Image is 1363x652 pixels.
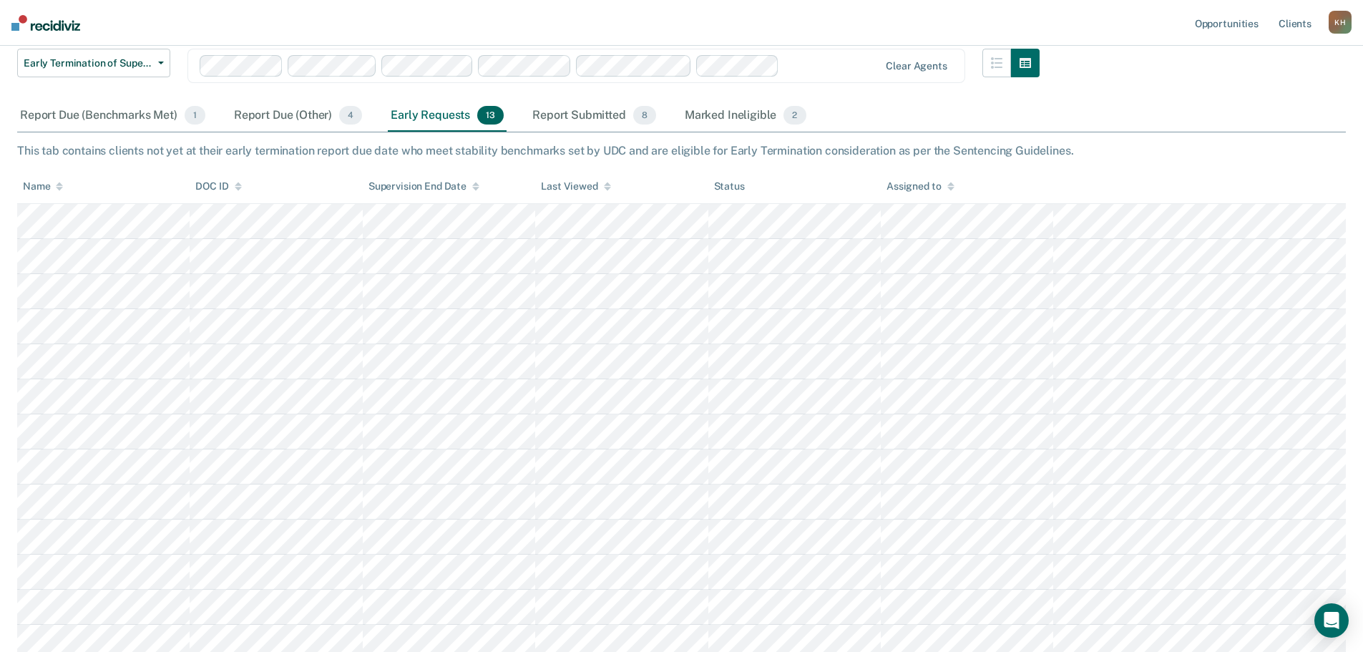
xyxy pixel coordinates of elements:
[11,15,80,31] img: Recidiviz
[633,106,656,125] span: 8
[388,100,507,132] div: Early Requests13
[231,100,365,132] div: Report Due (Other)4
[368,180,479,193] div: Supervision End Date
[1329,11,1352,34] div: K H
[886,180,954,193] div: Assigned to
[24,57,152,69] span: Early Termination of Supervision
[339,106,362,125] span: 4
[1329,11,1352,34] button: KH
[477,106,504,125] span: 13
[1314,603,1349,638] div: Open Intercom Messenger
[682,100,809,132] div: Marked Ineligible2
[17,144,1346,157] div: This tab contains clients not yet at their early termination report due date who meet stability b...
[529,100,659,132] div: Report Submitted8
[714,180,745,193] div: Status
[195,180,241,193] div: DOC ID
[886,60,947,72] div: Clear agents
[541,180,610,193] div: Last Viewed
[17,49,170,77] button: Early Termination of Supervision
[23,180,63,193] div: Name
[783,106,806,125] span: 2
[185,106,205,125] span: 1
[17,100,208,132] div: Report Due (Benchmarks Met)1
